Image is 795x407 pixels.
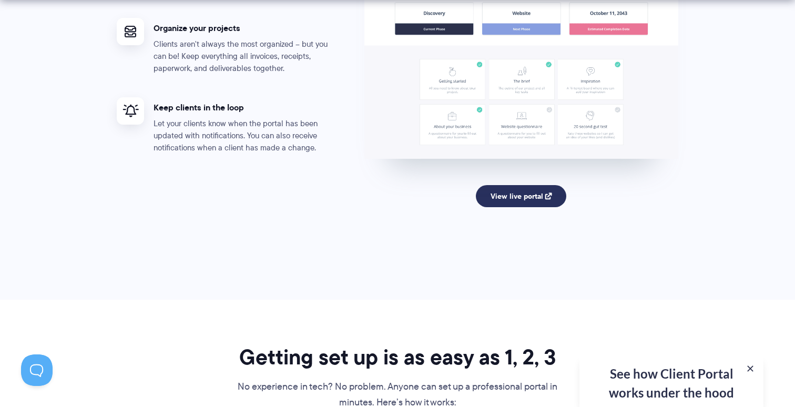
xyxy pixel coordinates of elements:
a: View live portal [476,185,567,207]
iframe: Toggle Customer Support [21,354,53,386]
h4: Keep clients in the loop [154,102,332,113]
h4: Organize your projects [154,23,332,34]
p: Clients aren't always the most organized – but you can be! Keep everything all invoices, receipts... [154,38,332,75]
p: Let your clients know when the portal has been updated with notifications. You can also receive n... [154,118,332,154]
h2: Getting set up is as easy as 1, 2, 3 [237,344,558,370]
